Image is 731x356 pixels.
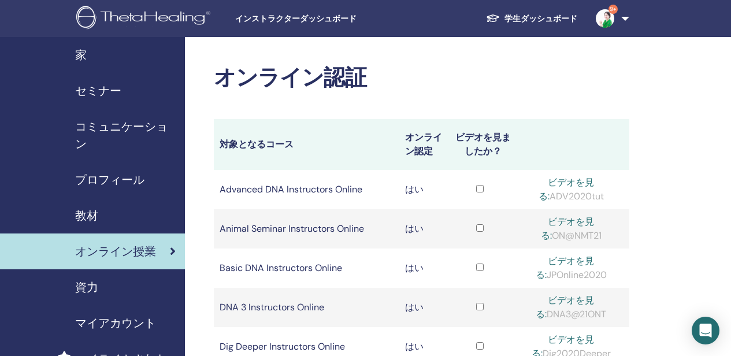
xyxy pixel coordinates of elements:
img: logo.png [76,6,214,32]
span: セミナー [75,82,121,99]
th: オンライン認定 [399,119,448,170]
h2: オンライン認証 [214,65,629,91]
td: Advanced DNA Instructors Online [214,170,399,209]
span: 家 [75,46,87,64]
span: 9+ [608,5,618,14]
a: ビデオを見る: [536,255,595,281]
div: DNA3@21ONT [518,294,623,321]
span: プロフィール [75,171,144,188]
a: ビデオを見る: [541,216,595,242]
td: はい [399,170,448,209]
div: ADV2020tut [518,176,623,203]
span: マイアカウント [75,314,156,332]
span: オンライン授業 [75,243,156,260]
td: Animal Seminar Instructors Online [214,209,399,249]
span: コミュニケーション [75,118,176,153]
th: ビデオを見ましたか？ [448,119,513,170]
img: graduation-cap-white.svg [486,13,500,23]
a: 学生ダッシュボード [477,8,587,29]
td: はい [399,209,448,249]
span: 教材 [75,207,98,224]
td: DNA 3 Instructors Online [214,288,399,327]
div: JPOnline2020 [518,254,623,282]
span: インストラクターダッシュボード [235,13,409,25]
td: はい [399,249,448,288]
th: 対象となるコース [214,119,399,170]
a: ビデオを見る: [539,176,595,202]
a: ビデオを見る: [536,294,594,320]
td: はい [399,288,448,327]
div: ON@NMT21 [518,215,623,243]
div: Open Intercom Messenger [692,317,719,344]
img: default.jpg [596,9,614,28]
span: 資力 [75,279,98,296]
td: Basic DNA Instructors Online [214,249,399,288]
